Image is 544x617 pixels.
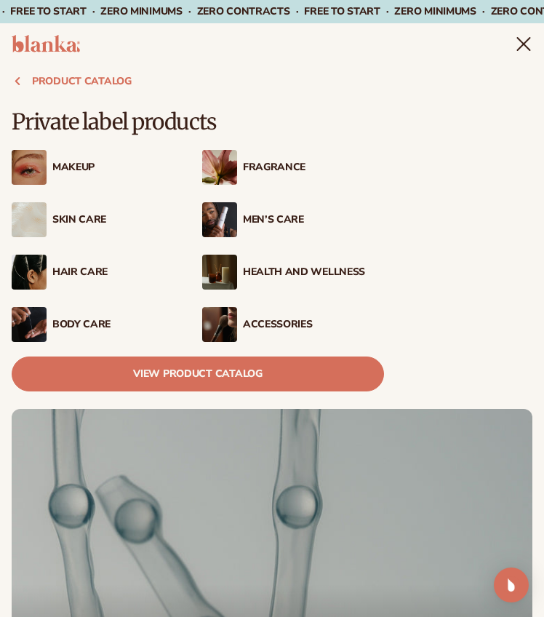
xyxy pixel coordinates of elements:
[494,568,529,602] div: Open Intercom Messenger
[12,111,384,132] p: Private label products
[10,4,304,18] span: Free to start · ZERO minimums · ZERO contracts
[12,202,47,237] img: Cream moisturizer swatch.
[202,150,237,185] img: Pink blooming flower.
[12,357,384,391] a: View Product Catalog
[12,255,47,290] img: Female hair pulled back with clips.
[12,307,47,342] img: Male hand applying moisturizer.
[52,162,193,174] div: Makeup
[52,266,193,279] div: Hair Care
[202,307,237,342] img: Female with makeup brush.
[202,199,384,240] a: Male holding moisturizer bottle. Men’s Care
[202,255,237,290] img: Candles and incense on table.
[2,4,5,18] span: ·
[243,162,384,174] div: Fragrance
[12,304,193,345] a: Male hand applying moisturizer. Body Care
[12,35,80,52] img: logo
[202,304,384,345] a: Female with makeup brush. Accessories
[52,319,193,331] div: Body Care
[296,4,299,18] span: ·
[202,252,384,292] a: Candles and incense on table. Health And Wellness
[202,202,237,237] img: Male holding moisturizer bottle.
[12,252,193,292] a: Female hair pulled back with clips. Hair Care
[52,214,193,226] div: Skin Care
[243,319,384,331] div: Accessories
[243,214,384,226] div: Men’s Care
[515,35,532,52] summary: Menu
[243,266,384,279] div: Health And Wellness
[12,147,193,188] a: Female with glitter eye makeup. Makeup
[12,150,47,185] img: Female with glitter eye makeup.
[12,199,193,240] a: Cream moisturizer swatch. Skin Care
[202,147,384,188] a: Pink blooming flower. Fragrance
